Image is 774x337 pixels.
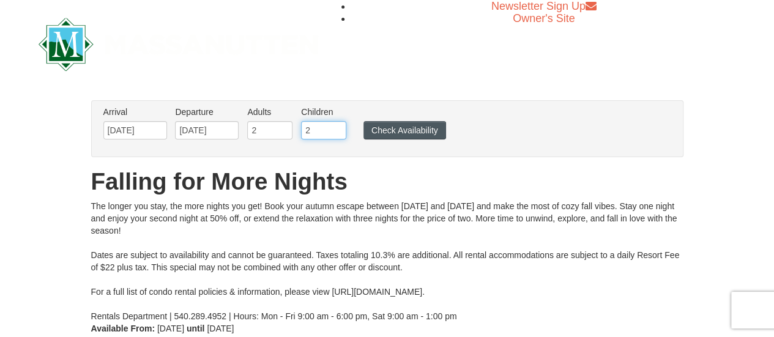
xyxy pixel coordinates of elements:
strong: Available From: [91,324,155,333]
label: Departure [175,106,239,118]
label: Arrival [103,106,167,118]
label: Adults [247,106,292,118]
span: [DATE] [207,324,234,333]
span: [DATE] [157,324,184,333]
label: Children [301,106,346,118]
button: Check Availability [363,121,446,139]
h1: Falling for More Nights [91,169,683,194]
img: Massanutten Resort Logo [39,18,319,71]
strong: until [187,324,205,333]
a: Massanutten Resort [39,28,319,57]
a: Owner's Site [513,12,575,24]
div: The longer you stay, the more nights you get! Book your autumn escape between [DATE] and [DATE] a... [91,200,683,322]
